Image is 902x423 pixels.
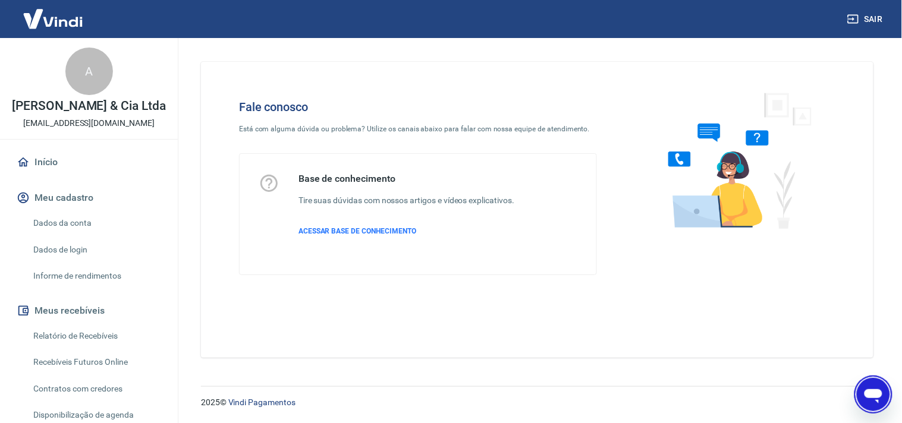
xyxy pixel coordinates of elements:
a: Dados de login [29,238,164,262]
a: Início [14,149,164,175]
a: Contratos com credores [29,377,164,401]
a: Informe de rendimentos [29,264,164,288]
h5: Base de conhecimento [298,173,514,185]
p: 2025 © [201,396,873,409]
a: Vindi Pagamentos [228,397,296,407]
iframe: Botão para abrir a janela de mensagens, conversa em andamento [854,375,892,413]
p: [EMAIL_ADDRESS][DOMAIN_NAME] [23,117,155,130]
span: ACESSAR BASE DE CONHECIMENTO [298,227,416,235]
button: Meu cadastro [14,185,164,211]
img: Vindi [14,1,92,37]
a: Relatório de Recebíveis [29,324,164,348]
div: A [65,48,113,95]
img: Fale conosco [645,81,825,239]
p: Está com alguma dúvida ou problema? Utilize os canais abaixo para falar com nossa equipe de atend... [239,124,597,134]
button: Meus recebíveis [14,298,164,324]
h4: Fale conosco [239,100,597,114]
a: Dados da conta [29,211,164,235]
h6: Tire suas dúvidas com nossos artigos e vídeos explicativos. [298,194,514,207]
p: [PERSON_NAME] & Cia Ltda [12,100,166,112]
button: Sair [845,8,888,30]
a: ACESSAR BASE DE CONHECIMENTO [298,226,514,236]
a: Recebíveis Futuros Online [29,350,164,374]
